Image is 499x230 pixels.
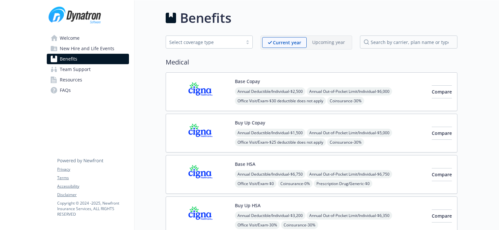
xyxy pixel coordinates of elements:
[60,33,80,43] span: Welcome
[171,119,230,147] img: CIGNA carrier logo
[432,168,452,181] button: Compare
[307,170,392,178] span: Annual Out-of-Pocket Limit/Individual - $6,750
[235,202,261,209] button: Buy Up HSA
[278,180,313,188] span: Coinsurance - 0%
[47,75,129,85] a: Resources
[273,39,301,46] p: Current year
[314,180,372,188] span: Prescription Drug/Generic - $0
[235,211,305,220] span: Annual Deductible/Individual - $3,200
[432,127,452,140] button: Compare
[235,170,305,178] span: Annual Deductible/Individual - $6,750
[60,75,82,85] span: Resources
[166,57,457,67] h2: Medical
[327,138,364,146] span: Coinsurance - 30%
[235,78,260,85] button: Base Copay
[360,36,457,49] input: search by carrier, plan name or type
[169,39,239,46] div: Select coverage type
[432,85,452,98] button: Compare
[327,97,364,105] span: Coinsurance - 30%
[57,192,129,198] a: Disclaimer
[60,54,77,64] span: Benefits
[47,64,129,75] a: Team Support
[432,130,452,136] span: Compare
[432,213,452,219] span: Compare
[432,171,452,178] span: Compare
[57,166,129,172] a: Privacy
[307,129,392,137] span: Annual Out-of-Pocket Limit/Individual - $5,000
[57,200,129,217] p: Copyright © 2024 - 2025 , Newfront Insurance Services, ALL RIGHTS RESERVED
[47,43,129,54] a: New Hire and Life Events
[307,37,351,48] span: Upcoming year
[235,161,255,167] button: Base HSA
[47,33,129,43] a: Welcome
[235,180,276,188] span: Office Visit/Exam - $0
[180,8,231,28] h1: Benefits
[47,54,129,64] a: Benefits
[171,202,230,230] img: CIGNA carrier logo
[432,209,452,223] button: Compare
[235,97,326,105] span: Office Visit/Exam - $30 deductible does not apply
[47,85,129,95] a: FAQs
[281,221,318,229] span: Coinsurance - 30%
[57,175,129,181] a: Terms
[57,183,129,189] a: Accessibility
[307,87,392,95] span: Annual Out-of-Pocket Limit/Individual - $6,000
[235,138,326,146] span: Office Visit/Exam - $25 deductible does not apply
[235,129,305,137] span: Annual Deductible/Individual - $1,500
[432,89,452,95] span: Compare
[235,119,265,126] button: Buy Up Copay
[235,221,280,229] span: Office Visit/Exam - 30%
[307,211,392,220] span: Annual Out-of-Pocket Limit/Individual - $6,350
[235,87,305,95] span: Annual Deductible/Individual - $2,500
[60,43,114,54] span: New Hire and Life Events
[60,64,91,75] span: Team Support
[171,161,230,188] img: CIGNA carrier logo
[60,85,71,95] span: FAQs
[312,39,345,46] p: Upcoming year
[171,78,230,106] img: CIGNA carrier logo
